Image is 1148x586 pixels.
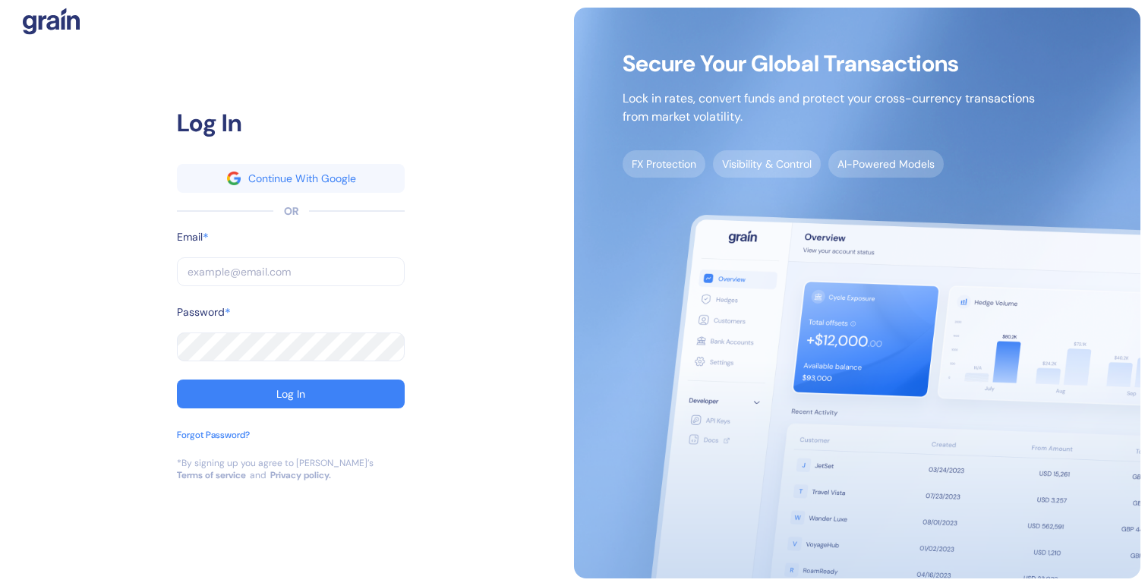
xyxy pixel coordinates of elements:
div: Log In [276,389,305,399]
p: Lock in rates, convert funds and protect your cross-currency transactions from market volatility. [623,90,1035,126]
span: Secure Your Global Transactions [623,56,1035,71]
div: and [250,469,266,481]
img: logo [23,8,80,35]
div: *By signing up you agree to [PERSON_NAME]’s [177,457,374,469]
label: Email [177,229,203,245]
button: Log In [177,380,405,408]
div: Forgot Password? [177,428,250,442]
span: FX Protection [623,150,705,178]
input: example@email.com [177,257,405,286]
button: googleContinue With Google [177,164,405,193]
label: Password [177,304,225,320]
a: Terms of service [177,469,246,481]
a: Privacy policy. [270,469,331,481]
img: signup-main-image [574,8,1140,578]
div: OR [284,203,298,219]
span: Visibility & Control [713,150,821,178]
span: AI-Powered Models [828,150,944,178]
button: Forgot Password? [177,428,250,457]
img: google [227,172,241,185]
div: Continue With Google [248,173,356,184]
div: Log In [177,105,405,141]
